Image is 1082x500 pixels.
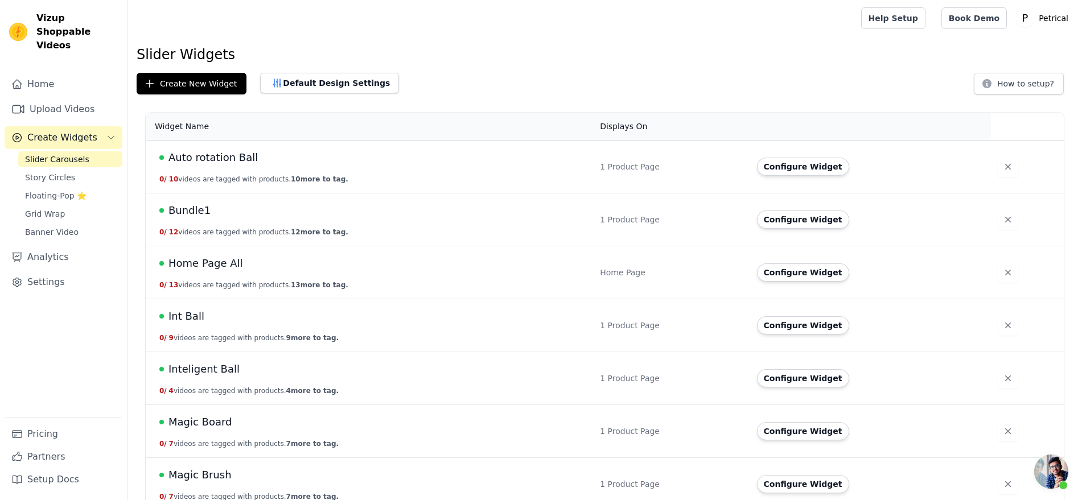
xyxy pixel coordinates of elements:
[18,170,122,185] a: Story Circles
[291,228,348,236] span: 12 more to tag.
[5,73,122,96] a: Home
[1034,454,1068,489] div: Open chat
[168,203,211,218] span: Bundle1
[159,314,164,319] span: Live Published
[600,373,743,384] div: 1 Product Page
[998,262,1018,283] button: Delete widget
[5,126,122,149] button: Create Widgets
[757,263,849,282] button: Configure Widget
[600,478,743,490] div: 1 Product Page
[18,224,122,240] a: Banner Video
[5,468,122,491] a: Setup Docs
[159,420,164,424] span: Live Published
[169,334,174,342] span: 9
[169,440,174,448] span: 7
[757,210,849,229] button: Configure Widget
[159,440,167,448] span: 0 /
[159,334,167,342] span: 0 /
[159,261,164,266] span: Live Published
[9,23,27,41] img: Vizup
[5,445,122,468] a: Partners
[260,73,399,93] button: Default Design Settings
[998,474,1018,494] button: Delete widget
[137,73,246,94] button: Create New Widget
[286,440,339,448] span: 7 more to tag.
[600,320,743,331] div: 1 Product Page
[169,387,174,395] span: 4
[169,175,179,183] span: 10
[159,228,348,237] button: 0/ 12videos are tagged with products.12more to tag.
[593,113,750,141] th: Displays On
[998,368,1018,389] button: Delete widget
[18,151,122,167] a: Slider Carousels
[159,280,348,290] button: 0/ 13videos are tagged with products.13more to tag.
[168,308,204,324] span: Int Ball
[159,386,339,395] button: 0/ 4videos are tagged with products.4more to tag.
[291,281,348,289] span: 13 more to tag.
[25,172,75,183] span: Story Circles
[25,208,65,220] span: Grid Wrap
[168,150,258,166] span: Auto rotation Ball
[159,175,348,184] button: 0/ 10videos are tagged with products.10more to tag.
[600,214,743,225] div: 1 Product Page
[159,439,339,448] button: 0/ 7videos are tagged with products.7more to tag.
[168,255,243,271] span: Home Page All
[159,208,164,213] span: Live Published
[291,175,348,183] span: 10 more to tag.
[5,423,122,445] a: Pricing
[757,158,849,176] button: Configure Widget
[137,46,1073,64] h1: Slider Widgets
[18,188,122,204] a: Floating-Pop ⭐
[286,387,339,395] span: 4 more to tag.
[159,387,167,395] span: 0 /
[286,334,339,342] span: 9 more to tag.
[168,361,240,377] span: Inteligent Ball
[25,154,89,165] span: Slider Carousels
[159,175,167,183] span: 0 /
[25,226,79,238] span: Banner Video
[36,11,118,52] span: Vizup Shoppable Videos
[974,73,1064,94] button: How to setup?
[159,228,167,236] span: 0 /
[5,98,122,121] a: Upload Videos
[169,281,179,289] span: 13
[159,281,167,289] span: 0 /
[600,267,743,278] div: Home Page
[757,369,849,387] button: Configure Widget
[1034,8,1073,28] p: Petrical
[974,81,1064,92] a: How to setup?
[757,475,849,493] button: Configure Widget
[1022,13,1028,24] text: P
[18,206,122,222] a: Grid Wrap
[998,421,1018,441] button: Delete widget
[941,7,1007,29] a: Book Demo
[159,155,164,160] span: Live Published
[600,425,743,437] div: 1 Product Page
[5,271,122,294] a: Settings
[757,422,849,440] button: Configure Widget
[998,315,1018,336] button: Delete widget
[146,113,593,141] th: Widget Name
[168,414,232,430] span: Magic Board
[27,131,97,144] span: Create Widgets
[1016,8,1073,28] button: P Petrical
[159,333,339,342] button: 0/ 9videos are tagged with products.9more to tag.
[168,467,232,483] span: Magic Brush
[25,190,87,201] span: Floating-Pop ⭐
[169,228,179,236] span: 12
[998,209,1018,230] button: Delete widget
[757,316,849,334] button: Configure Widget
[159,367,164,371] span: Live Published
[600,161,743,172] div: 1 Product Page
[861,7,925,29] a: Help Setup
[5,246,122,268] a: Analytics
[998,156,1018,177] button: Delete widget
[159,473,164,477] span: Live Published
